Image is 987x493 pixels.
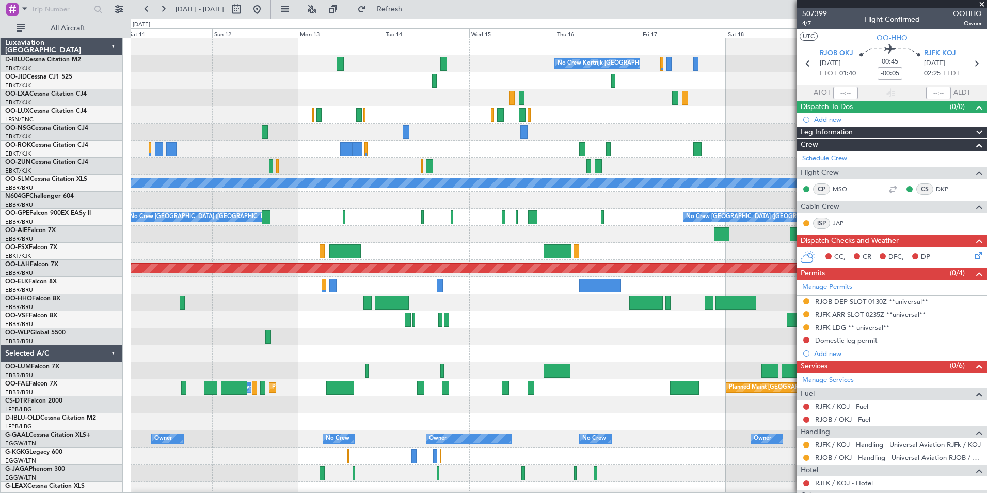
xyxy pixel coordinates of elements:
a: EBKT/KJK [5,167,31,175]
span: OO-SLM [5,176,30,182]
a: G-KGKGLegacy 600 [5,449,62,455]
span: OO-HHO [5,296,32,302]
div: Fri 17 [641,28,726,38]
button: UTC [800,32,818,41]
div: No Crew Kortrijk-[GEOGRAPHIC_DATA] [558,56,664,71]
span: OO-AIE [5,227,27,234]
a: OO-FAEFalcon 7X [5,381,57,387]
a: RJFK / KOJ - Fuel [815,402,868,411]
a: OO-LAHFalcon 7X [5,261,58,268]
span: Fuel [801,388,815,400]
a: EBBR/BRU [5,372,33,379]
span: 02:25 [924,69,941,79]
span: OO-JID [5,74,27,80]
button: Refresh [353,1,415,18]
a: EBBR/BRU [5,286,33,294]
a: OO-LUMFalcon 7X [5,364,59,370]
a: OO-WLPGlobal 5500 [5,330,66,336]
div: No Crew [326,431,349,446]
span: CR [863,252,871,263]
span: RJOB OKJ [820,49,853,59]
span: Permits [801,268,825,280]
span: G-LEAX [5,483,27,489]
div: [DATE] [133,21,150,29]
a: LFPB/LBG [5,423,32,430]
a: EBBR/BRU [5,235,33,243]
span: 4/7 [802,19,827,28]
span: OO-HHO [877,33,908,43]
a: Manage Services [802,375,854,386]
div: Mon 13 [298,28,384,38]
a: OO-JIDCessna CJ1 525 [5,74,72,80]
span: DP [921,252,930,263]
span: [DATE] [924,58,945,69]
span: Hotel [801,465,818,476]
a: EBKT/KJK [5,133,31,141]
a: EBKT/KJK [5,82,31,89]
a: LFPB/LBG [5,406,32,413]
a: OO-SLMCessna Citation XLS [5,176,87,182]
span: Leg Information [801,127,853,138]
span: RJFK KOJ [924,49,956,59]
div: Planned Maint Melsbroek Air Base [272,380,362,395]
button: All Aircraft [11,20,112,37]
span: OO-ROK [5,142,31,148]
span: OOHHO [953,8,982,19]
a: EBKT/KJK [5,150,31,158]
div: Planned Maint [GEOGRAPHIC_DATA] ([GEOGRAPHIC_DATA] National) [729,380,916,395]
span: G-GAAL [5,432,29,438]
a: D-IBLUCessna Citation M2 [5,57,81,63]
a: MSO [833,184,856,194]
div: RJFK ARR SLOT 0235Z **universal** [815,310,926,319]
span: Dispatch To-Dos [801,101,853,113]
a: EBBR/BRU [5,303,33,311]
a: LFSN/ENC [5,116,34,124]
a: OO-FSXFalcon 7X [5,244,57,251]
div: CP [813,183,830,195]
div: RJFK LDG ** universal** [815,323,889,332]
div: No Crew [582,431,606,446]
span: OO-VSF [5,313,29,319]
span: OO-FSX [5,244,29,251]
span: Cabin Crew [801,201,839,213]
span: OO-ZUN [5,159,31,165]
a: EBBR/BRU [5,201,33,209]
a: Schedule Crew [802,153,847,164]
a: OO-NSGCessna Citation CJ4 [5,125,88,131]
span: CC, [834,252,846,263]
a: DKP [936,184,959,194]
div: Sat 18 [726,28,811,38]
a: D-IBLU-OLDCessna Citation M2 [5,415,96,421]
span: G-JAGA [5,466,29,472]
div: Add new [814,115,982,124]
span: Flight Crew [801,167,839,179]
div: Sun 12 [212,28,298,38]
span: OO-LUX [5,108,29,114]
a: EBKT/KJK [5,99,31,106]
span: Crew [801,139,818,151]
span: N604GF [5,193,29,199]
a: G-LEAXCessna Citation XLS [5,483,85,489]
span: ALDT [953,88,970,98]
a: EGGW/LTN [5,474,36,482]
a: EBBR/BRU [5,389,33,396]
a: OO-ZUNCessna Citation CJ4 [5,159,88,165]
a: EBBR/BRU [5,337,33,345]
div: Flight Confirmed [864,14,920,25]
div: Sat 11 [127,28,213,38]
a: EGGW/LTN [5,457,36,465]
a: OO-LXACessna Citation CJ4 [5,91,87,97]
span: Refresh [368,6,411,13]
a: Manage Permits [802,282,852,292]
a: OO-LUXCessna Citation CJ4 [5,108,87,114]
div: Thu 16 [555,28,641,38]
a: RJFK / KOJ - Hotel [815,479,873,487]
span: OO-LXA [5,91,29,97]
a: CS-DTRFalcon 2000 [5,398,62,404]
a: OO-ELKFalcon 8X [5,279,57,285]
a: OO-ROKCessna Citation CJ4 [5,142,88,148]
div: Owner [154,431,172,446]
a: RJFK / KOJ - Handling - Universal Aviation RJFk / KOJ [815,440,981,449]
div: Tue 14 [384,28,469,38]
span: OO-LUM [5,364,31,370]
